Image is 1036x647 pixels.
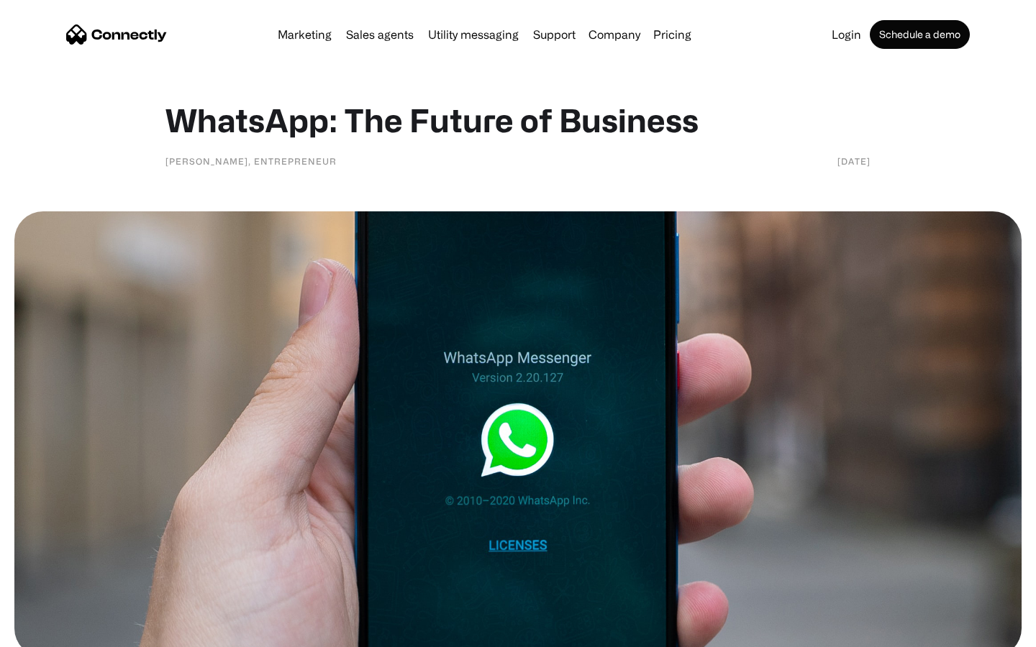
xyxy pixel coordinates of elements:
a: Schedule a demo [870,20,970,49]
a: Login [826,29,867,40]
a: Support [527,29,581,40]
div: [DATE] [837,154,871,168]
h1: WhatsApp: The Future of Business [165,101,871,139]
a: Marketing [272,29,337,40]
div: [PERSON_NAME], Entrepreneur [165,154,337,168]
a: Utility messaging [422,29,524,40]
div: Company [589,24,640,45]
a: Pricing [647,29,697,40]
a: Sales agents [340,29,419,40]
aside: Language selected: English [14,622,86,642]
ul: Language list [29,622,86,642]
